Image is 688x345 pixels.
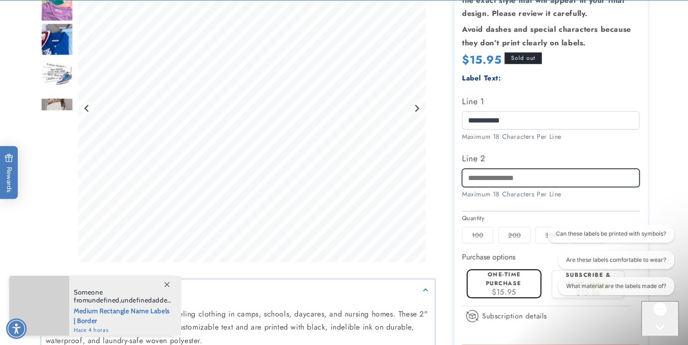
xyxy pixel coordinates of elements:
summary: Description [41,280,435,301]
label: One-time purchase [486,270,521,287]
div: Accessibility Menu [6,318,27,339]
label: Label Text: [462,73,501,83]
span: $15.95 [462,51,502,68]
span: Subscription details [482,310,547,322]
span: hace 4 horas [74,326,171,334]
button: Next slide [410,102,423,115]
label: 300 [535,227,567,244]
span: undefined [88,296,119,304]
div: Go to slide 3 [41,23,73,56]
button: Go to last slide [81,102,93,115]
span: undefined [121,296,152,304]
label: Purchase options [462,252,515,262]
label: Line 1 [462,94,639,109]
img: null [41,98,73,117]
span: Sold out [504,52,542,64]
div: Go to slide 4 [41,57,73,90]
iframe: Gorgias live chat messenger [641,301,679,336]
span: Someone from , added this product to their cart. [74,288,171,304]
img: Iron-on name labels with an iron [41,57,73,90]
span: $15.95 [492,287,516,297]
div: Maximum 18 Characters Per Line [462,189,639,199]
strong: Avoid dashes and special characters because they don’t print clearly on labels. [462,24,631,48]
label: 100 [462,227,493,244]
label: Line 2 [462,151,639,166]
span: Rewards [5,154,14,193]
legend: Quantity [462,214,485,223]
div: Maximum 18 Characters Per Line [462,132,639,142]
label: 200 [498,227,531,244]
iframe: Gorgias live chat conversation starters [542,225,679,303]
img: Iron on name labels ironed to shirt collar [41,23,73,56]
div: Go to slide 5 [41,91,73,124]
span: Medium Rectangle Name Labels | Border [74,304,171,326]
iframe: Sign Up via Text for Offers [7,270,118,298]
